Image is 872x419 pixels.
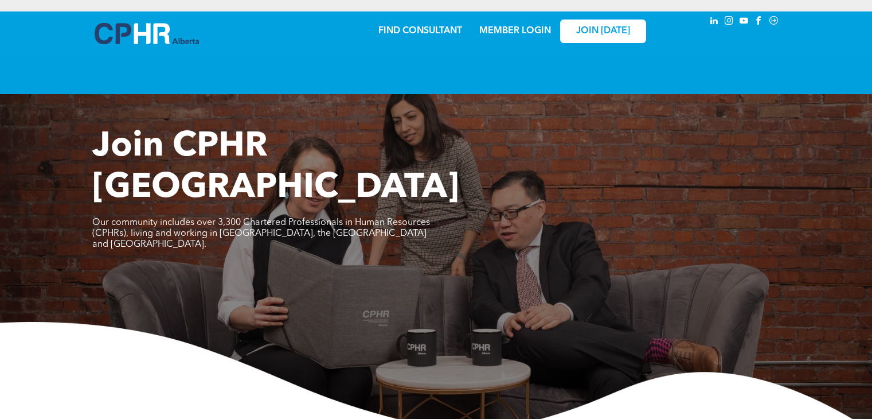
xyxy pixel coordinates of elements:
[708,14,721,30] a: linkedin
[378,26,462,36] a: FIND CONSULTANT
[92,218,430,249] span: Our community includes over 3,300 Chartered Professionals in Human Resources (CPHRs), living and ...
[723,14,736,30] a: instagram
[95,23,199,44] img: A blue and white logo for cp alberta
[560,20,646,43] a: JOIN [DATE]
[768,14,780,30] a: Social network
[92,130,459,205] span: Join CPHR [GEOGRAPHIC_DATA]
[479,26,551,36] a: MEMBER LOGIN
[738,14,750,30] a: youtube
[753,14,765,30] a: facebook
[576,26,630,37] span: JOIN [DATE]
